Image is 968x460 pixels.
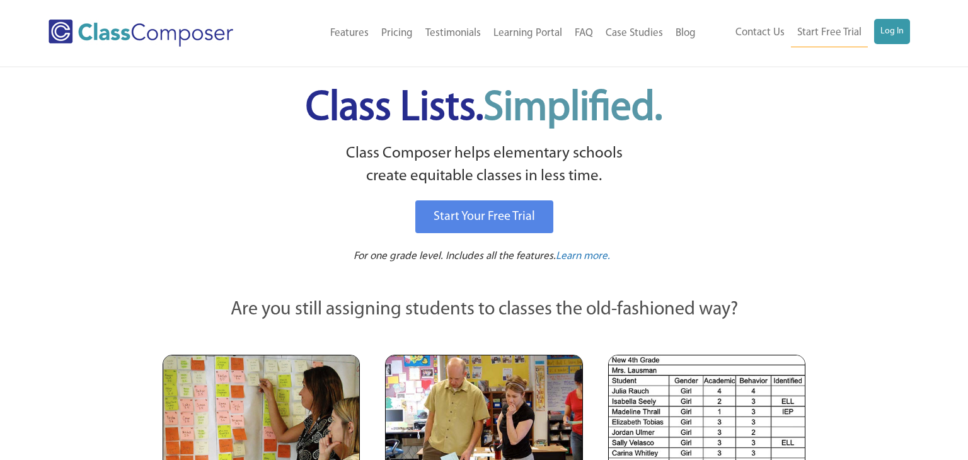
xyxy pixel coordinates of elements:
[669,20,702,47] a: Blog
[556,251,610,262] span: Learn more.
[483,88,662,129] span: Simplified.
[163,296,805,324] p: Are you still assigning students to classes the old-fashioned way?
[568,20,599,47] a: FAQ
[354,251,556,262] span: For one grade level. Includes all the features.
[702,19,911,47] nav: Header Menu
[419,20,487,47] a: Testimonials
[556,249,610,265] a: Learn more.
[306,88,662,129] span: Class Lists.
[791,19,868,47] a: Start Free Trial
[375,20,419,47] a: Pricing
[275,20,701,47] nav: Header Menu
[324,20,375,47] a: Features
[415,200,553,233] a: Start Your Free Trial
[874,19,910,44] a: Log In
[599,20,669,47] a: Case Studies
[49,20,233,47] img: Class Composer
[487,20,568,47] a: Learning Portal
[729,19,791,47] a: Contact Us
[161,142,807,188] p: Class Composer helps elementary schools create equitable classes in less time.
[434,210,535,223] span: Start Your Free Trial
